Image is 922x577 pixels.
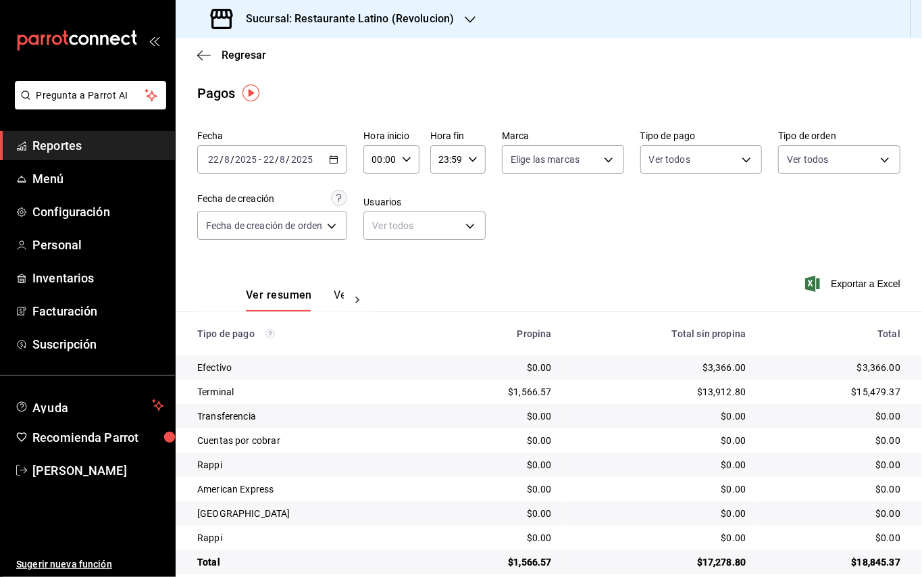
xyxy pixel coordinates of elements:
[767,385,900,399] div: $15,479.37
[197,507,419,520] div: [GEOGRAPHIC_DATA]
[573,385,746,399] div: $13,912.80
[767,555,900,569] div: $18,845.37
[16,557,164,572] span: Sugerir nueva función
[230,154,234,165] span: /
[197,192,274,206] div: Fecha de creación
[334,288,384,311] button: Ver pagos
[9,98,166,112] a: Pregunta a Parrot AI
[441,531,552,545] div: $0.00
[286,154,290,165] span: /
[441,434,552,447] div: $0.00
[573,507,746,520] div: $0.00
[290,154,313,165] input: ----
[32,236,164,254] span: Personal
[263,154,275,165] input: --
[275,154,279,165] span: /
[265,329,275,338] svg: Los pagos realizados con Pay y otras terminales son montos brutos.
[441,555,552,569] div: $1,566.57
[573,361,746,374] div: $3,366.00
[32,203,164,221] span: Configuración
[767,507,900,520] div: $0.00
[573,555,746,569] div: $17,278.80
[246,288,344,311] div: navigation tabs
[767,434,900,447] div: $0.00
[36,89,145,103] span: Pregunta a Parrot AI
[259,154,261,165] span: -
[197,385,419,399] div: Terminal
[197,83,236,103] div: Pagos
[363,198,486,207] label: Usuarios
[15,81,166,109] button: Pregunta a Parrot AI
[649,153,690,166] span: Ver todos
[246,288,312,311] button: Ver resumen
[441,482,552,496] div: $0.00
[441,458,552,472] div: $0.00
[220,154,224,165] span: /
[222,49,266,61] span: Regresar
[441,409,552,423] div: $0.00
[197,531,419,545] div: Rappi
[767,531,900,545] div: $0.00
[224,154,230,165] input: --
[197,482,419,496] div: American Express
[767,361,900,374] div: $3,366.00
[197,132,347,141] label: Fecha
[363,132,419,141] label: Hora inicio
[197,361,419,374] div: Efectivo
[430,132,486,141] label: Hora fin
[441,507,552,520] div: $0.00
[32,397,147,413] span: Ayuda
[197,555,419,569] div: Total
[32,335,164,353] span: Suscripción
[808,276,900,292] button: Exportar a Excel
[149,35,159,46] button: open_drawer_menu
[242,84,259,101] img: Tooltip marker
[573,328,746,339] div: Total sin propina
[787,153,828,166] span: Ver todos
[778,132,900,141] label: Tipo de orden
[32,428,164,447] span: Recomienda Parrot
[234,154,257,165] input: ----
[207,154,220,165] input: --
[441,385,552,399] div: $1,566.57
[235,11,454,27] h3: Sucursal: Restaurante Latino (Revolucion)
[441,328,552,339] div: Propina
[573,458,746,472] div: $0.00
[767,482,900,496] div: $0.00
[32,461,164,480] span: [PERSON_NAME]
[197,49,266,61] button: Regresar
[441,361,552,374] div: $0.00
[280,154,286,165] input: --
[573,434,746,447] div: $0.00
[206,219,322,232] span: Fecha de creación de orden
[32,302,164,320] span: Facturación
[573,409,746,423] div: $0.00
[573,482,746,496] div: $0.00
[573,531,746,545] div: $0.00
[32,170,164,188] span: Menú
[197,458,419,472] div: Rappi
[32,269,164,287] span: Inventarios
[363,211,486,240] div: Ver todos
[767,409,900,423] div: $0.00
[197,328,419,339] div: Tipo de pago
[502,132,624,141] label: Marca
[767,458,900,472] div: $0.00
[197,434,419,447] div: Cuentas por cobrar
[511,153,580,166] span: Elige las marcas
[767,328,900,339] div: Total
[640,132,763,141] label: Tipo de pago
[197,409,419,423] div: Transferencia
[32,136,164,155] span: Reportes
